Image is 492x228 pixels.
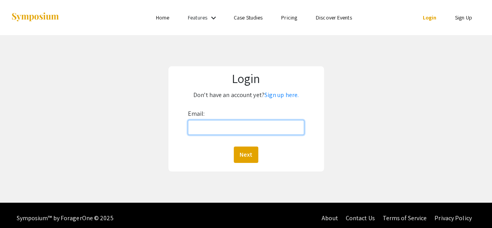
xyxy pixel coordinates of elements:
a: Home [156,14,169,21]
img: Symposium by ForagerOne [11,12,60,23]
mat-icon: Expand Features list [209,13,218,23]
a: Sign up here. [264,91,299,99]
a: Privacy Policy [434,214,471,222]
p: Don't have an account yet? [173,89,319,101]
h1: Login [173,71,319,86]
a: Sign Up [455,14,472,21]
button: Next [234,147,258,163]
a: Terms of Service [382,214,427,222]
a: Contact Us [345,214,375,222]
a: Discover Events [316,14,352,21]
label: Email: [188,108,205,120]
a: Pricing [281,14,297,21]
a: Login [422,14,436,21]
a: Case Studies [234,14,263,21]
a: About [322,214,338,222]
iframe: Chat [6,193,33,222]
a: Features [188,14,207,21]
